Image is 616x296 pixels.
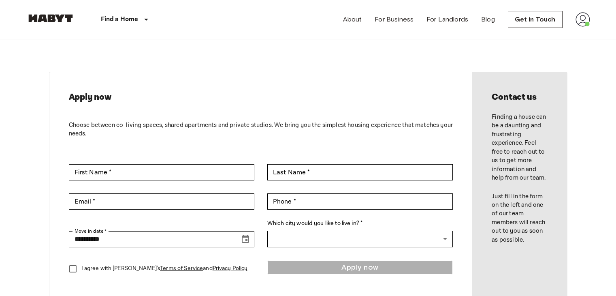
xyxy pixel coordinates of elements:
[69,92,453,103] h2: Apply now
[267,219,453,228] label: Which city would you like to live in? *
[492,92,547,103] h2: Contact us
[343,15,362,24] a: About
[492,192,547,245] p: Just fill in the form on the left and one of our team members will reach out to you as soon as po...
[481,15,495,24] a: Blog
[492,113,547,182] p: Finding a house can be a daunting and frustrating experience. Feel free to reach out to us to get...
[81,264,248,273] p: I agree with [PERSON_NAME]'s and
[69,121,453,138] p: Choose between co-living spaces, shared apartments and private studios. We bring you the simplest...
[160,265,203,272] a: Terms of Service
[26,14,75,22] img: Habyt
[75,227,107,235] label: Move in date
[576,12,590,27] img: avatar
[426,15,468,24] a: For Landlords
[101,15,139,24] p: Find a Home
[237,231,254,247] button: Choose date, selected date is Aug 19, 2025
[508,11,563,28] a: Get in Touch
[213,265,248,272] a: Privacy Policy
[375,15,414,24] a: For Business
